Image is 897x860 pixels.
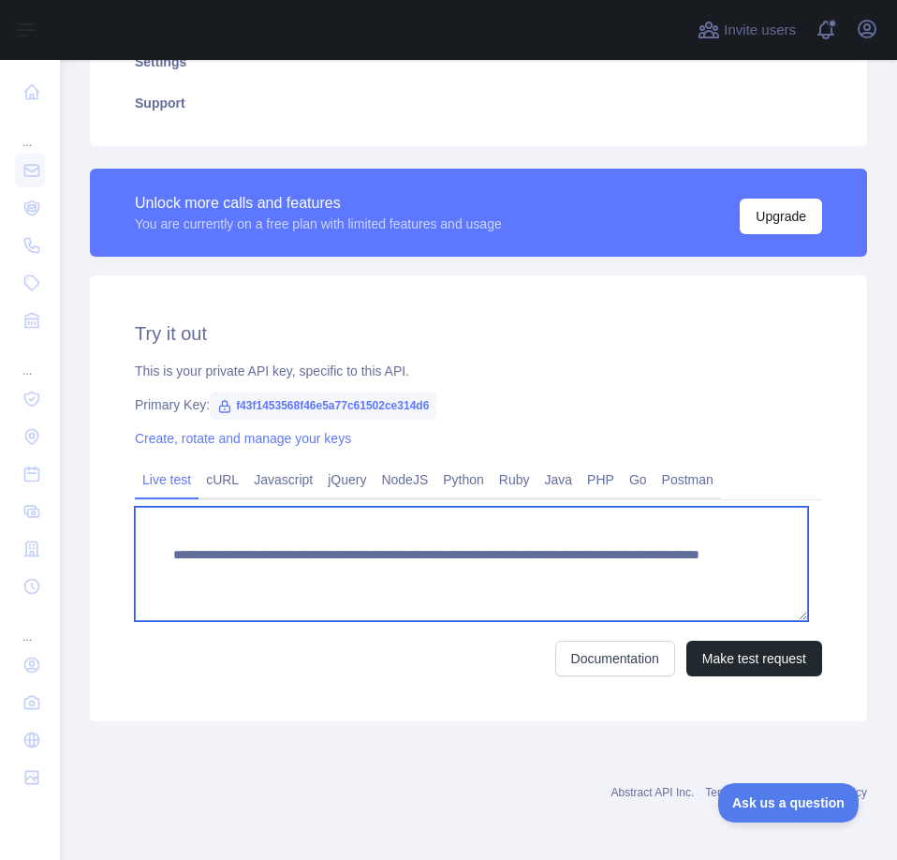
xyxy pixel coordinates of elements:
div: ... [15,341,45,378]
div: ... [15,607,45,645]
span: Invite users [724,20,796,41]
a: Postman [654,465,721,495]
a: Go [622,465,654,495]
h2: Try it out [135,320,822,347]
a: Ruby [492,465,537,495]
button: Upgrade [740,199,822,234]
div: You are currently on a free plan with limited features and usage [135,215,502,233]
iframe: Toggle Customer Support [718,783,860,823]
a: Documentation [555,641,675,676]
a: Terms of service [705,786,787,799]
a: Settings [112,41,845,82]
button: Invite users [694,15,800,45]
a: Abstract API Inc. [611,786,695,799]
a: cURL [199,465,246,495]
a: Create, rotate and manage your keys [135,431,351,446]
button: Make test request [686,641,822,676]
a: Support [112,82,845,124]
div: Unlock more calls and features [135,192,502,215]
a: PHP [580,465,622,495]
a: Python [435,465,492,495]
a: Javascript [246,465,320,495]
a: jQuery [320,465,374,495]
a: Java [537,465,581,495]
a: Live test [135,465,199,495]
span: f43f1453568f46e5a77c61502ce314d6 [210,392,436,420]
div: ... [15,112,45,150]
div: This is your private API key, specific to this API. [135,362,822,380]
div: Primary Key: [135,395,822,414]
a: NodeJS [374,465,435,495]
